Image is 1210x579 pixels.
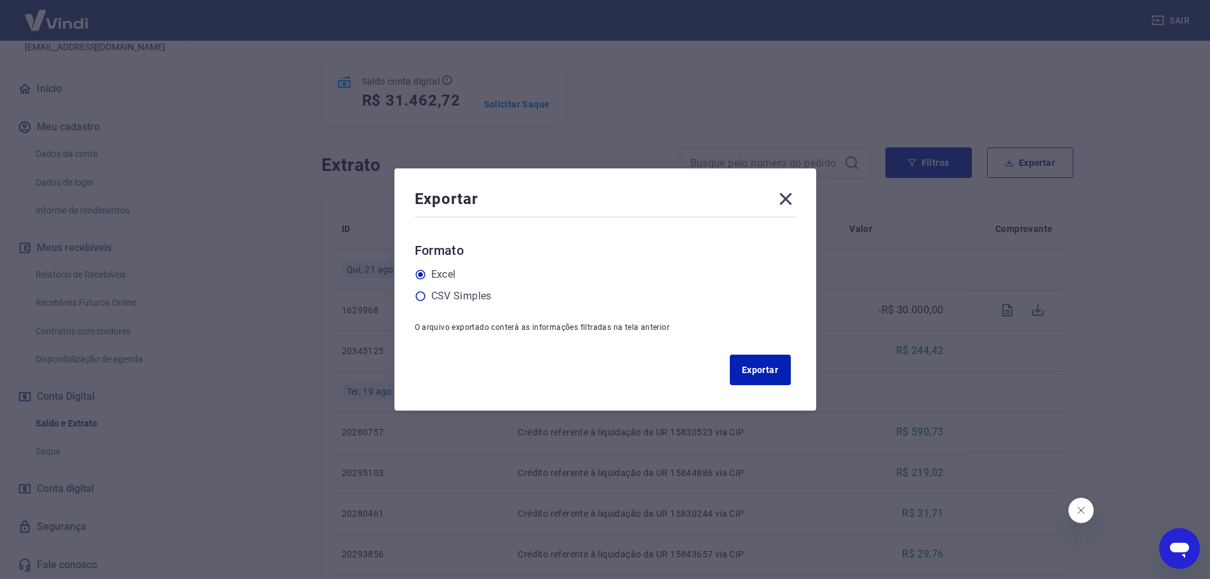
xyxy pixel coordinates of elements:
[1159,528,1200,569] iframe: Botão para abrir a janela de mensagens
[431,267,456,282] label: Excel
[1068,498,1094,523] iframe: Fechar mensagem
[415,323,670,332] span: O arquivo exportado conterá as informações filtradas na tela anterior
[415,240,796,261] h6: Formato
[431,289,492,304] label: CSV Simples
[415,189,796,214] div: Exportar
[730,355,791,385] button: Exportar
[8,9,107,19] span: Olá! Precisa de ajuda?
